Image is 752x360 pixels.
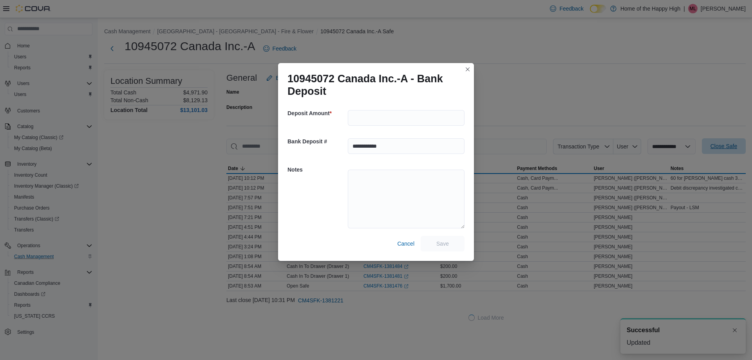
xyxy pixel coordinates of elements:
button: Closes this modal window [463,65,472,74]
h1: 10945072 Canada Inc.-A - Bank Deposit [287,72,458,98]
h5: Notes [287,162,346,177]
h5: Bank Deposit # [287,134,346,149]
span: Cancel [397,240,414,248]
span: Save [436,240,449,248]
button: Cancel [394,236,418,251]
button: Save [421,236,465,251]
h5: Deposit Amount [287,105,346,121]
